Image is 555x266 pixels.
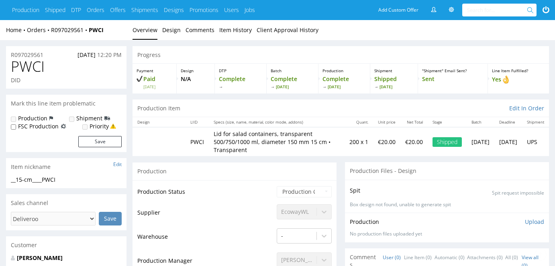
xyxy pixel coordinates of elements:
[209,117,345,127] th: Specs (size, name, material, color mode, addons)
[345,117,373,127] th: Quant.
[27,26,51,34] a: Orders
[11,59,45,75] span: PWCI
[162,20,181,40] a: Design
[350,231,544,238] div: No production files uploaded yet
[186,127,209,156] td: PWCI
[104,114,110,122] img: icon-shipping-flag.svg
[87,6,104,14] a: Orders
[435,249,465,266] a: Automatic (0)
[422,68,484,73] p: "Shipment" Email Sent?
[186,117,209,127] th: LIID
[137,203,275,227] td: Supplier
[18,114,47,122] label: Production
[322,84,366,89] span: [DATE]
[374,84,414,89] span: [DATE]
[11,76,20,84] span: DID
[89,26,104,34] a: PWCI
[45,6,65,14] a: Shipped
[214,130,340,154] p: Lid for salad containers, transparent 500/750/1000 ml, diameter 150 mm 15 cm • Transparent
[190,6,218,14] a: Promotions
[271,68,314,73] p: Batch
[400,117,428,127] th: Net Total
[383,249,401,266] a: User (0)
[404,249,432,266] a: Line Item (0)
[133,162,337,180] div: Production
[6,95,127,112] div: Mark this line item problematic
[492,68,545,73] p: Line Item Fulfilled?
[373,127,400,156] td: €20.00
[90,122,109,130] label: Priority
[137,104,180,112] p: Production Item
[76,114,102,122] label: Shipment
[131,6,158,14] a: Shipments
[322,75,366,89] p: Complete
[428,117,467,127] th: Stage
[525,218,544,226] p: Upload
[143,84,172,89] span: [DATE]
[99,212,122,225] input: Save
[137,75,172,89] p: Paid
[467,127,494,156] td: [DATE]
[522,127,549,156] td: UPS
[137,68,172,73] p: Payment
[271,75,314,89] p: Complete
[374,4,423,16] a: Add Custom Offer
[492,190,544,197] p: Spit request impossible
[374,68,414,73] p: Shipment
[6,236,127,254] div: Customer
[350,187,360,195] p: Spit
[49,114,53,122] img: icon-production-flag.svg
[133,117,186,127] th: Design
[219,20,252,40] a: Item History
[133,46,549,64] div: Progress
[400,127,428,156] td: €20.00
[110,6,126,14] a: Offers
[374,75,414,89] p: Shipped
[219,68,262,73] p: DTP
[78,51,96,59] span: [DATE]
[110,123,116,129] img: yellow_warning_triangle.png
[505,249,518,266] a: All (0)
[137,227,275,252] td: Warehouse
[18,122,59,130] label: FSC Production
[467,249,503,266] a: Attachments (0)
[181,68,210,73] p: Design
[181,75,210,83] p: N/A
[322,68,366,73] p: Production
[350,218,379,226] p: Production
[11,51,43,59] a: R097029561
[345,162,549,180] div: Production Files - Design
[164,6,184,14] a: Designs
[133,20,157,40] a: Overview
[51,26,89,34] a: R097029561
[224,6,239,14] a: Users
[6,158,127,176] div: Item nickname
[433,137,462,147] div: Shipped
[245,6,255,14] a: Jobs
[522,117,549,127] th: Shipment
[494,127,522,156] td: [DATE]
[6,194,127,212] div: Sales channel
[12,6,39,14] a: Production
[71,6,81,14] a: DTP
[219,75,262,89] p: Complete
[11,176,122,184] div: __15-cm____PWCI
[137,185,275,203] td: Production Status
[271,84,314,89] span: [DATE]
[6,26,27,34] a: Home
[186,20,214,40] a: Comments
[492,75,545,84] p: Yes
[467,4,528,16] input: Search for...
[350,201,544,208] p: Box design not found, unable to generate spit
[78,136,122,147] button: Save
[97,51,122,59] span: 12:20 PM
[373,117,400,127] th: Unit price
[494,117,522,127] th: Deadline
[113,161,122,168] a: Edit
[422,75,484,83] p: Sent
[61,122,66,130] img: icon-fsc-production-flag.svg
[17,254,63,262] a: [PERSON_NAME]
[509,104,544,112] a: Edit In Order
